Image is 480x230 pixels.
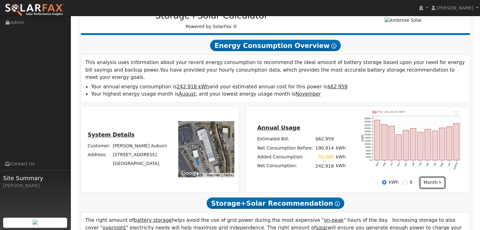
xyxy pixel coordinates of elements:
div: Powered by SolarFax ® [84,10,340,30]
span: Site Summary [3,174,67,182]
td: Net Consumption: [256,162,314,171]
text: Jan [411,162,415,167]
span: Energy Consumption Overview [210,40,340,51]
td: $62,959 [314,135,335,144]
text: 0 [369,159,371,162]
rect: onclick="" [432,131,438,160]
span: [PERSON_NAME] [437,5,473,10]
i: Show Help [335,201,340,206]
text: May [440,162,444,167]
text: 20000 [364,127,371,129]
button: Keyboard shortcuts [198,173,203,177]
li: Your annual energy consumption is and your estimated annual cost for this power is [91,83,466,91]
text: 4000 [366,152,371,155]
u: on-peak [324,217,344,223]
text: [DATE] [453,162,459,170]
div: [PERSON_NAME] [3,182,67,189]
rect: onclick="" [410,128,416,160]
img: retrieve [33,220,38,225]
span: Storage+Solar Recommendation [207,198,344,209]
label: $ [410,179,413,186]
u: November [295,91,321,97]
text: 8000 [366,146,371,149]
button: Map Data [207,173,220,177]
u: 242,918 kWh [177,84,209,90]
u: $62,959 [327,84,347,90]
u: August [179,91,196,97]
p: This analysis uses information about your recent energy consumption to recommend the ideal amount... [85,59,466,81]
button: month [420,177,445,188]
rect: onclick="" [382,124,387,160]
td: [GEOGRAPHIC_DATA] [112,159,168,168]
text: Feb [418,162,423,167]
text: Apr [433,162,437,167]
u: System Details [88,132,134,138]
text: Nov [397,162,401,167]
text: 2000 [366,156,371,158]
rect: onclick="" [425,129,431,160]
text: 10000 [364,143,371,145]
td: 52,005 [314,152,335,162]
text: Dec [404,162,408,167]
input: $ [403,180,407,185]
rect: onclick="" [389,126,395,160]
u: Annual Usage [257,125,300,131]
text: 6000 [366,149,371,152]
td: 190,914 [314,144,335,152]
input: kWh [382,180,386,185]
rect: onclick="" [418,132,423,160]
td: kWh [335,162,347,171]
img: Ambrose Solar [385,17,422,24]
rect: onclick="" [439,128,445,160]
text: 24000 [364,120,371,123]
td: kWh [335,144,349,152]
text: 22000 [364,123,371,126]
rect: onclick="" [447,127,452,160]
a: Terms (opens in new tab) [224,173,232,177]
text: Sep [382,162,386,167]
u: battery storage [134,217,172,223]
td: Net Consumption Before: [256,144,314,152]
text: Aug [375,162,379,167]
text: Mar [426,162,430,167]
a: Open this area in Google Maps (opens a new window) [180,169,201,177]
rect: onclick="" [454,123,460,160]
text: 14000 [364,136,371,139]
td: Added Consumption: [256,152,314,162]
td: Address: [87,150,112,159]
i: Show Help [331,44,336,49]
td: Estimated Bill: [256,135,314,144]
text: Oct [390,162,394,166]
text: 18000 [364,130,371,133]
text: 26000 [364,117,371,120]
td: [PERSON_NAME] Auburn [112,142,168,150]
img: Google [180,169,201,177]
td: [STREET_ADDRESS] [112,150,168,159]
text: 16000 [364,133,371,136]
label: kWh [389,179,398,186]
rect: onclick="" [396,135,402,160]
li: Your highest energy usage month is , and your lowest energy usage month is [91,91,466,98]
td: 242,918 [314,162,335,171]
text: Pull 242,919 kWh [378,110,405,114]
text: Jun [447,162,451,167]
text: 12000 [364,139,371,142]
td: kWh [335,152,347,162]
text: kWh [361,135,364,142]
text:  [455,111,458,115]
rect: onclick="" [403,130,409,160]
td: Customer: [87,142,112,150]
rect: onclick="" [374,120,380,160]
img: SolarFax [5,3,64,17]
span: You have provided your hourly consumption data, which provides the most accurate battery storage ... [85,67,455,80]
